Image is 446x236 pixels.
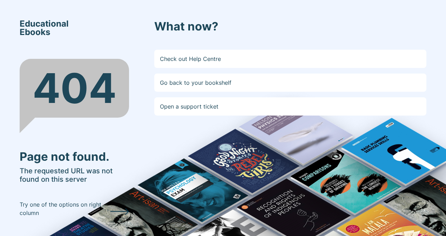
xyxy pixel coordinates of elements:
h3: Page not found. [20,150,129,164]
a: Go back to your bookshelf [154,74,426,92]
a: Open a support ticket [154,97,426,116]
p: Try one of the options on right column [20,200,110,217]
span: Educational Ebooks [20,20,69,36]
a: Check out Help Centre [154,50,426,68]
h5: The requested URL was not found on this server [20,167,129,183]
div: 404 [20,59,129,118]
h3: What now? [154,20,426,34]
